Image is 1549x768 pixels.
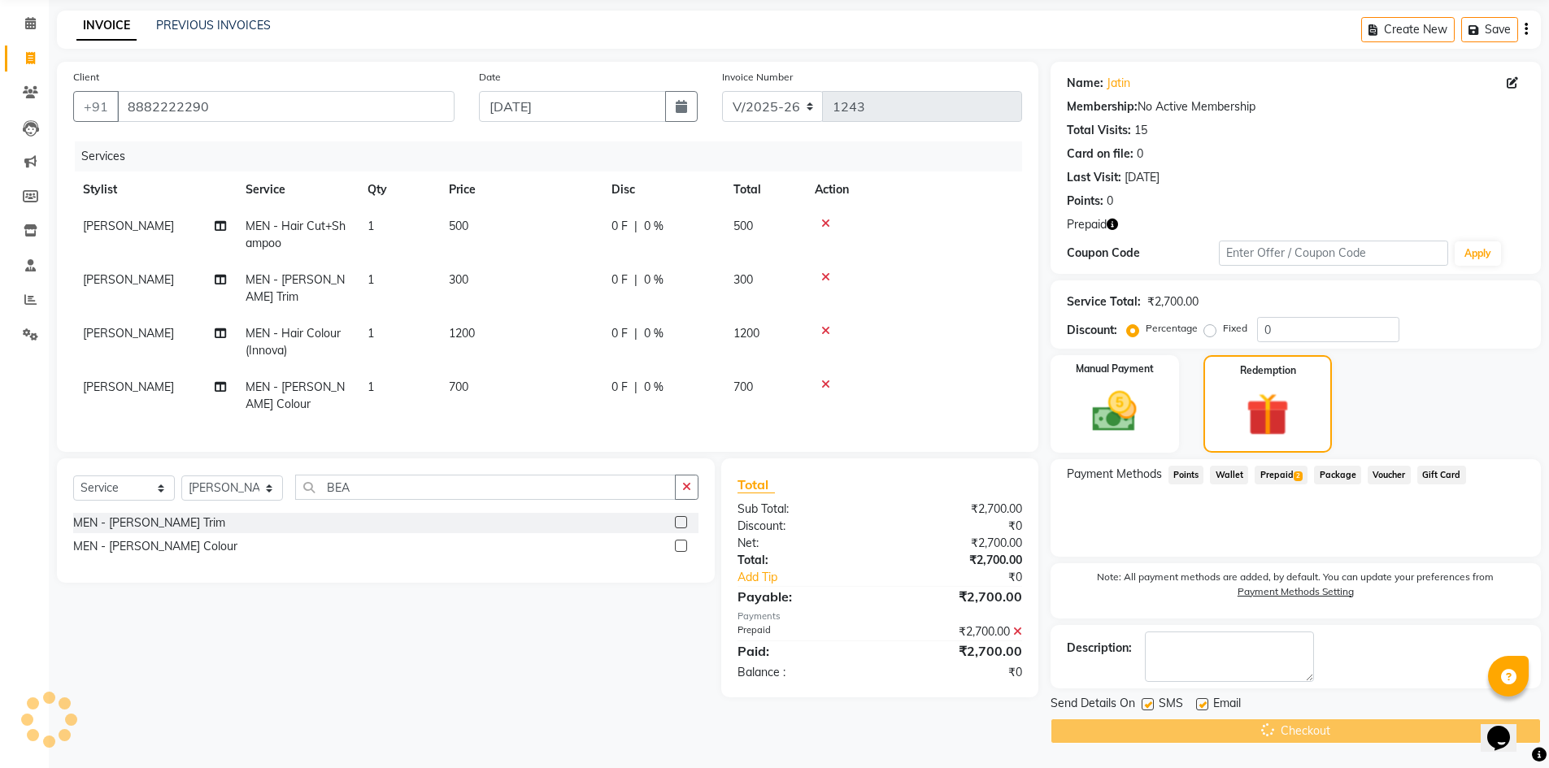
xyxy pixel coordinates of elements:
[156,18,271,33] a: PREVIOUS INVOICES
[880,501,1034,518] div: ₹2,700.00
[880,641,1034,661] div: ₹2,700.00
[1051,695,1135,715] span: Send Details On
[1067,75,1103,92] div: Name:
[1368,466,1411,484] span: Voucher
[83,272,174,287] span: [PERSON_NAME]
[725,501,880,518] div: Sub Total:
[725,552,880,569] div: Total:
[1361,17,1455,42] button: Create New
[725,569,905,586] a: Add Tip
[722,70,793,85] label: Invoice Number
[1314,466,1361,484] span: Package
[725,664,880,681] div: Balance :
[1067,169,1121,186] div: Last Visit:
[644,271,664,289] span: 0 %
[1213,695,1241,715] span: Email
[368,380,374,394] span: 1
[725,641,880,661] div: Paid:
[805,171,1022,208] th: Action
[1417,466,1466,484] span: Gift Card
[1125,169,1160,186] div: [DATE]
[358,171,439,208] th: Qty
[1067,216,1107,233] span: Prepaid
[449,272,468,287] span: 300
[644,218,664,235] span: 0 %
[733,326,759,341] span: 1200
[73,171,236,208] th: Stylist
[1159,695,1183,715] span: SMS
[1067,640,1132,657] div: Description:
[1146,321,1198,336] label: Percentage
[1067,98,1138,115] div: Membership:
[83,219,174,233] span: [PERSON_NAME]
[1067,322,1117,339] div: Discount:
[634,218,637,235] span: |
[449,326,475,341] span: 1200
[1067,245,1220,262] div: Coupon Code
[246,219,346,250] span: MEN - Hair Cut+Shampoo
[1067,122,1131,139] div: Total Visits:
[1067,293,1141,310] div: Service Total:
[449,380,468,394] span: 700
[1219,241,1448,266] input: Enter Offer / Coupon Code
[83,326,174,341] span: [PERSON_NAME]
[880,518,1034,535] div: ₹0
[725,623,880,640] div: Prepaid
[76,11,137,41] a: INVOICE
[479,70,501,85] label: Date
[1168,466,1204,484] span: Points
[906,569,1034,586] div: ₹0
[1238,584,1354,599] label: Payment Methods Setting
[1067,145,1133,163] div: Card on file:
[368,219,374,233] span: 1
[602,171,724,208] th: Disc
[295,475,676,500] input: Search or Scan
[1240,363,1296,378] label: Redemption
[1067,466,1162,483] span: Payment Methods
[1455,241,1501,266] button: Apply
[634,271,637,289] span: |
[733,219,753,233] span: 500
[368,326,374,341] span: 1
[1067,570,1525,605] label: Note: All payment methods are added, by default. You can update your preferences from
[1134,122,1147,139] div: 15
[738,476,775,493] span: Total
[611,325,628,342] span: 0 F
[1067,98,1525,115] div: No Active Membership
[246,272,345,304] span: MEN - [PERSON_NAME] Trim
[1233,388,1303,441] img: _gift.svg
[439,171,602,208] th: Price
[1078,386,1151,437] img: _cash.svg
[1223,321,1247,336] label: Fixed
[611,218,628,235] span: 0 F
[117,91,455,122] input: Search by Name/Mobile/Email/Code
[1107,193,1113,210] div: 0
[75,141,1034,171] div: Services
[1481,703,1533,752] iframe: chat widget
[880,623,1034,640] div: ₹2,700.00
[733,272,753,287] span: 300
[1147,293,1199,310] div: ₹2,700.00
[880,535,1034,552] div: ₹2,700.00
[733,380,753,394] span: 700
[73,91,119,122] button: +91
[725,518,880,535] div: Discount:
[725,587,880,606] div: Payable:
[644,325,664,342] span: 0 %
[880,552,1034,569] div: ₹2,700.00
[1255,466,1308,484] span: Prepaid
[880,587,1034,606] div: ₹2,700.00
[611,379,628,396] span: 0 F
[1067,193,1103,210] div: Points:
[1461,17,1518,42] button: Save
[1210,466,1248,484] span: Wallet
[724,171,805,208] th: Total
[246,326,341,358] span: MEN - Hair Colour (Innova)
[1294,471,1303,481] span: 2
[880,664,1034,681] div: ₹0
[644,379,664,396] span: 0 %
[1107,75,1130,92] a: Jatin
[246,380,345,411] span: MEN - [PERSON_NAME] Colour
[634,325,637,342] span: |
[449,219,468,233] span: 500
